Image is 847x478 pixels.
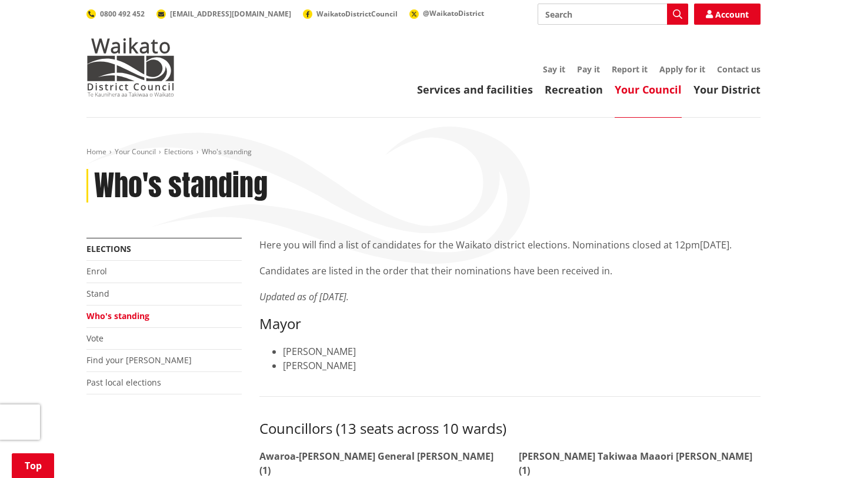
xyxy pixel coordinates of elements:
a: 0800 492 452 [86,9,145,19]
a: Pay it [577,64,600,75]
a: Elections [86,243,131,254]
span: [EMAIL_ADDRESS][DOMAIN_NAME] [170,9,291,19]
li: [PERSON_NAME] [283,358,761,373]
h3: Councillors (13 seats across 10 wards) [259,420,761,437]
h3: Mayor [259,316,761,333]
a: Your District [693,82,761,97]
span: @WaikatoDistrict [423,8,484,18]
li: [PERSON_NAME] [283,344,761,358]
a: Top [12,453,54,478]
a: WaikatoDistrictCouncil [303,9,398,19]
img: Waikato District Council - Te Kaunihera aa Takiwaa o Waikato [86,38,175,97]
strong: Awaroa-[PERSON_NAME] General [PERSON_NAME] (1) [259,450,493,477]
input: Search input [538,4,688,25]
nav: breadcrumb [86,147,761,157]
span: Who's standing [202,147,252,157]
a: Recreation [545,82,603,97]
a: @WaikatoDistrict [409,8,484,18]
a: Report it [612,64,648,75]
span: 0800 492 452 [100,9,145,19]
a: Find your [PERSON_NAME] [86,354,192,366]
h1: Who's standing [94,169,268,203]
a: Past local elections [86,377,161,388]
a: Who's standing [86,310,149,321]
a: Services and facilities [417,82,533,97]
a: Your Council [115,147,156,157]
span: WaikatoDistrictCouncil [316,9,398,19]
a: Stand [86,288,109,299]
strong: [PERSON_NAME] Takiwaa Maaori [PERSON_NAME] (1) [519,450,752,477]
em: Updated as of [DATE]. [259,290,349,303]
a: Elections [164,147,194,157]
a: Vote [86,333,104,344]
a: Enrol [86,265,107,277]
a: Account [694,4,761,25]
a: Apply for it [659,64,705,75]
a: [EMAIL_ADDRESS][DOMAIN_NAME] [156,9,291,19]
p: Candidates are listed in the order that their nominations have been received in. [259,264,761,278]
a: Home [86,147,106,157]
a: Say it [543,64,565,75]
a: Your Council [615,82,682,97]
p: Here you will find a list of candidates for the Waikato district elections. Nominations closed at... [259,238,761,252]
a: Contact us [717,64,761,75]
